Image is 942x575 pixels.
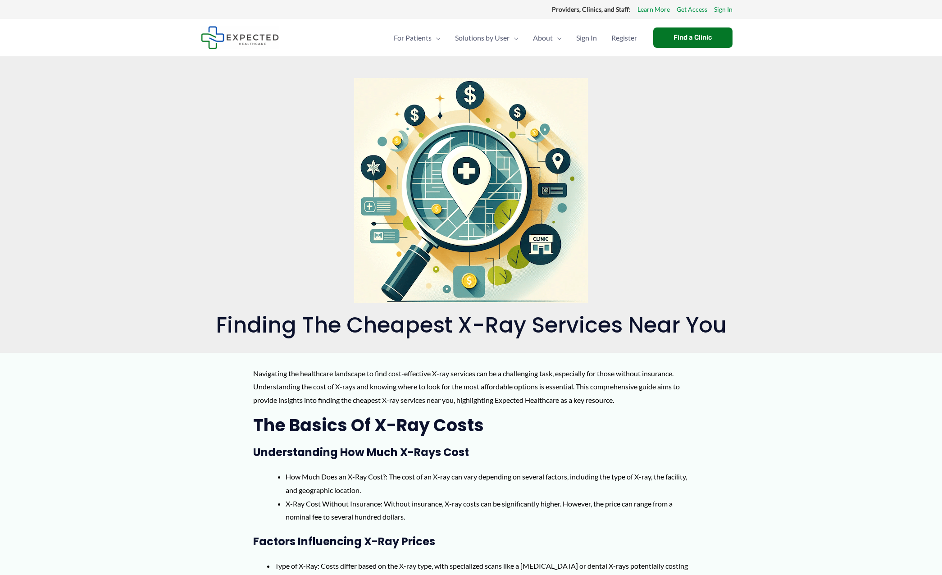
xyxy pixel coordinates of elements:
[576,22,597,54] span: Sign In
[510,22,519,54] span: Menu Toggle
[354,78,588,303] img: A magnifying glass over a stylized map marked with cost-effective icons, all set against a light ...
[611,22,637,54] span: Register
[569,22,604,54] a: Sign In
[253,534,689,548] h3: Factors Influencing X-Ray Prices
[286,497,689,524] li: X-Ray Cost Without Insurance: Without insurance, X-ray costs can be significantly higher. However...
[387,22,644,54] nav: Primary Site Navigation
[394,22,432,54] span: For Patients
[253,367,689,407] p: Navigating the healthcare landscape to find cost-effective X-ray services can be a challenging ta...
[637,4,670,15] a: Learn More
[714,4,733,15] a: Sign In
[653,27,733,48] a: Find a Clinic
[553,22,562,54] span: Menu Toggle
[552,5,631,13] strong: Providers, Clinics, and Staff:
[201,26,279,49] img: Expected Healthcare Logo - side, dark font, small
[526,22,569,54] a: AboutMenu Toggle
[387,22,448,54] a: For PatientsMenu Toggle
[286,470,689,497] li: How Much Does an X-Ray Cost?: The cost of an X-ray can vary depending on several factors, includi...
[253,445,689,459] h3: Understanding How Much X-Rays Cost
[448,22,526,54] a: Solutions by UserMenu Toggle
[432,22,441,54] span: Menu Toggle
[201,312,742,338] h1: Finding the Cheapest X-Ray Services Near You
[677,4,707,15] a: Get Access
[604,22,644,54] a: Register
[455,22,510,54] span: Solutions by User
[253,414,689,436] h2: The Basics of X-Ray Costs
[533,22,553,54] span: About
